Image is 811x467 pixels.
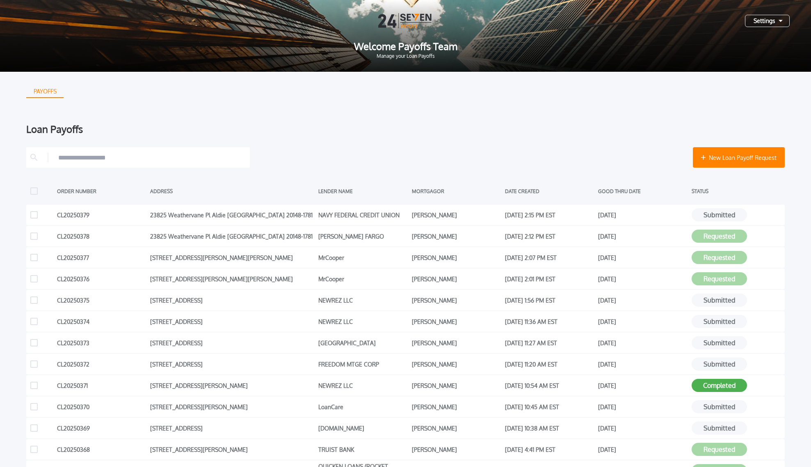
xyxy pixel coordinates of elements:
div: [PERSON_NAME] [412,230,501,242]
div: LoanCare [318,401,407,413]
div: [PERSON_NAME] [412,209,501,221]
button: Submitted [692,358,747,371]
div: CL20250372 [57,358,146,370]
div: LENDER NAME [318,185,407,197]
button: Requested [692,251,747,264]
div: [PERSON_NAME] [412,422,501,434]
button: PAYOFFS [26,85,64,98]
button: Requested [692,443,747,456]
div: CL20250379 [57,209,146,221]
button: New Loan Payoff Request [693,147,785,168]
div: [PERSON_NAME] [412,443,501,456]
div: MrCooper [318,273,407,285]
span: New Loan Payoff Request [709,153,777,162]
div: NEWREZ LLC [318,315,407,328]
div: DATE CREATED [505,185,594,197]
button: Submitted [692,208,747,221]
div: NAVY FEDERAL CREDIT UNION [318,209,407,221]
div: MrCooper [318,251,407,264]
div: [DATE] [598,251,687,264]
div: [DATE] [598,443,687,456]
div: TRUIST BANK [318,443,407,456]
button: Submitted [692,336,747,349]
div: NEWREZ LLC [318,294,407,306]
div: [STREET_ADDRESS][PERSON_NAME] [150,379,314,392]
div: [DATE] 2:07 PM EST [505,251,594,264]
div: [DATE] [598,337,687,349]
div: [PERSON_NAME] [412,251,501,264]
div: [DATE] 11:36 AM EST [505,315,594,328]
div: [DATE] [598,230,687,242]
div: CL20250375 [57,294,146,306]
div: [DATE] 10:54 AM EST [505,379,594,392]
div: [DATE] 2:01 PM EST [505,273,594,285]
span: Manage your Loan Payoffs [13,54,798,59]
div: [DATE] [598,422,687,434]
button: Completed [692,379,747,392]
button: Submitted [692,294,747,307]
div: ADDRESS [150,185,314,197]
div: [STREET_ADDRESS] [150,358,314,370]
span: Welcome Payoffs Team [13,41,798,51]
div: [DATE] [598,379,687,392]
div: [DATE] 11:20 AM EST [505,358,594,370]
div: [PERSON_NAME] [412,337,501,349]
div: 23825 Weathervane Pl Aldie [GEOGRAPHIC_DATA] 20148-1781 [150,230,314,242]
div: [DOMAIN_NAME] [318,422,407,434]
button: Requested [692,230,747,243]
div: [DATE] 4:41 PM EST [505,443,594,456]
div: [GEOGRAPHIC_DATA] [318,337,407,349]
button: Requested [692,272,747,285]
div: CL20250369 [57,422,146,434]
button: Settings [745,15,790,27]
img: Logo [378,13,433,28]
div: [STREET_ADDRESS] [150,315,314,328]
div: [DATE] 10:38 AM EST [505,422,594,434]
div: PAYOFFS [27,85,63,98]
div: MORTGAGOR [412,185,501,197]
div: CL20250377 [57,251,146,264]
div: [PERSON_NAME] [412,401,501,413]
button: Submitted [692,315,747,328]
div: [STREET_ADDRESS][PERSON_NAME][PERSON_NAME] [150,251,314,264]
div: [DATE] 2:15 PM EST [505,209,594,221]
div: [STREET_ADDRESS] [150,294,314,306]
div: STATUS [692,185,781,197]
div: [DATE] [598,273,687,285]
div: [DATE] 1:56 PM EST [505,294,594,306]
div: CL20250374 [57,315,146,328]
div: CL20250378 [57,230,146,242]
div: [STREET_ADDRESS][PERSON_NAME] [150,443,314,456]
div: NEWREZ LLC [318,379,407,392]
div: [DATE] 11:27 AM EST [505,337,594,349]
div: [DATE] [598,209,687,221]
div: [PERSON_NAME] [412,315,501,328]
div: [STREET_ADDRESS] [150,422,314,434]
div: CL20250370 [57,401,146,413]
div: [PERSON_NAME] [412,273,501,285]
div: [STREET_ADDRESS][PERSON_NAME] [150,401,314,413]
button: Submitted [692,400,747,413]
div: [DATE] [598,294,687,306]
div: [PERSON_NAME] [412,294,501,306]
div: ORDER NUMBER [57,185,146,197]
div: [PERSON_NAME] [412,379,501,392]
button: Submitted [692,421,747,435]
div: [DATE] [598,401,687,413]
div: Loan Payoffs [26,124,785,134]
div: GOOD THRU DATE [598,185,687,197]
div: FREEDOM MTGE CORP [318,358,407,370]
div: CL20250376 [57,273,146,285]
div: CL20250373 [57,337,146,349]
div: CL20250371 [57,379,146,392]
div: [STREET_ADDRESS] [150,337,314,349]
div: 23825 Weathervane Pl Aldie [GEOGRAPHIC_DATA] 20148-1781 [150,209,314,221]
div: [DATE] 2:12 PM EST [505,230,594,242]
div: [DATE] 10:45 AM EST [505,401,594,413]
div: [PERSON_NAME] FARGO [318,230,407,242]
div: [DATE] [598,358,687,370]
div: [PERSON_NAME] [412,358,501,370]
div: CL20250368 [57,443,146,456]
div: [STREET_ADDRESS][PERSON_NAME][PERSON_NAME] [150,273,314,285]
